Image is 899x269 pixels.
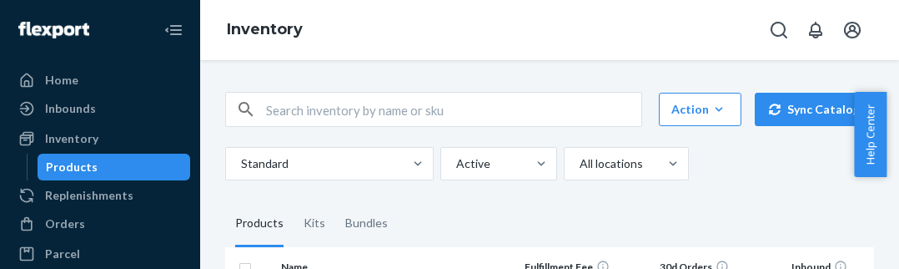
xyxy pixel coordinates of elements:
button: Open notifications [799,13,832,47]
input: All locations [578,155,580,172]
button: Action [659,93,741,126]
div: Inbounds [45,100,96,117]
div: Orders [45,216,85,232]
input: Active [455,155,456,172]
img: Flexport logo [18,22,89,38]
div: Kits [304,200,325,247]
a: Parcel [10,241,190,267]
a: Inventory [10,125,190,152]
button: Close Navigation [157,13,190,47]
button: Open account menu [836,13,869,47]
div: Home [45,72,78,89]
div: Parcel [45,246,80,262]
div: Inventory [45,130,98,147]
a: Home [10,67,190,94]
a: Inbounds [10,95,190,122]
button: Open Search Box [762,13,796,47]
input: Standard [239,155,241,172]
a: Replenishments [10,182,190,209]
div: Products [46,159,98,175]
ol: breadcrumbs [213,6,316,54]
a: Products [38,154,191,180]
input: Search inventory by name or sku [266,93,641,126]
div: Action [671,101,729,118]
div: Replenishments [45,187,133,204]
div: Products [235,200,284,247]
div: Bundles [345,200,388,247]
button: Sync Catalog [755,93,874,126]
a: Inventory [227,20,303,38]
a: Orders [10,211,190,237]
button: Help Center [854,92,886,177]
